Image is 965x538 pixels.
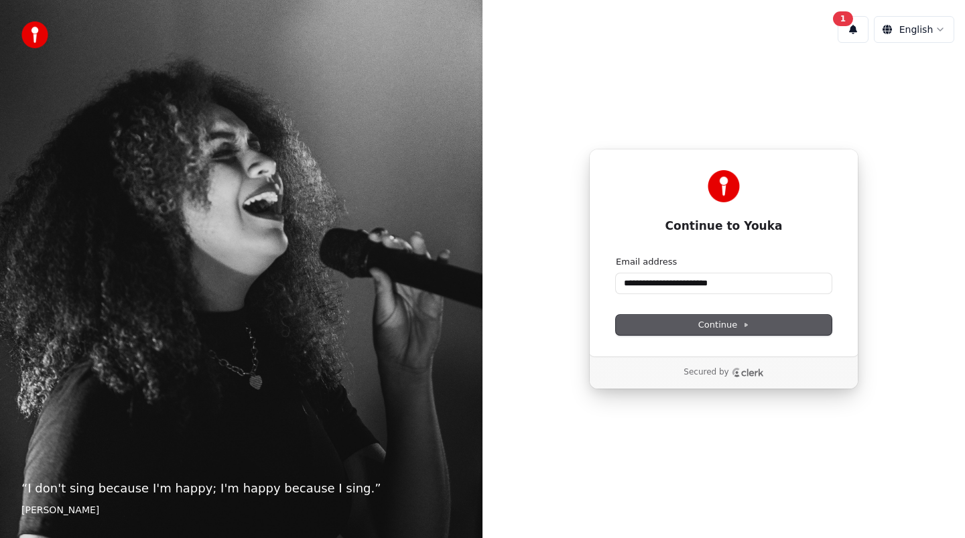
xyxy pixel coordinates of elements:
label: Email address [616,256,677,268]
p: Secured by [684,367,728,378]
button: 1 [838,16,868,43]
a: Clerk logo [732,368,764,377]
img: youka [21,21,48,48]
span: Continue [698,319,749,331]
h1: Continue to Youka [616,218,832,234]
p: “ I don't sing because I'm happy; I'm happy because I sing. ” [21,479,461,498]
footer: [PERSON_NAME] [21,503,461,517]
div: 1 [833,11,853,26]
img: Youka [708,170,740,202]
button: Continue [616,315,832,335]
